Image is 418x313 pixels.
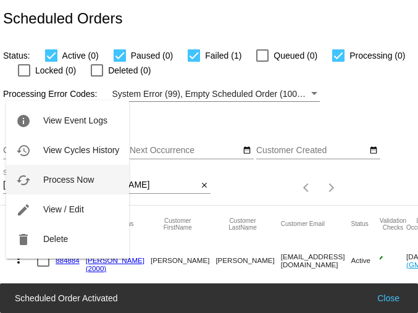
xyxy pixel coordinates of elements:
[16,202,31,217] mat-icon: edit
[43,234,68,244] span: Delete
[43,115,107,125] span: View Event Logs
[43,175,94,185] span: Process Now
[16,173,31,188] mat-icon: cached
[43,204,84,214] span: View / Edit
[16,143,31,158] mat-icon: history
[16,232,31,247] mat-icon: delete
[43,145,119,155] span: View Cycles History
[16,114,31,128] mat-icon: info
